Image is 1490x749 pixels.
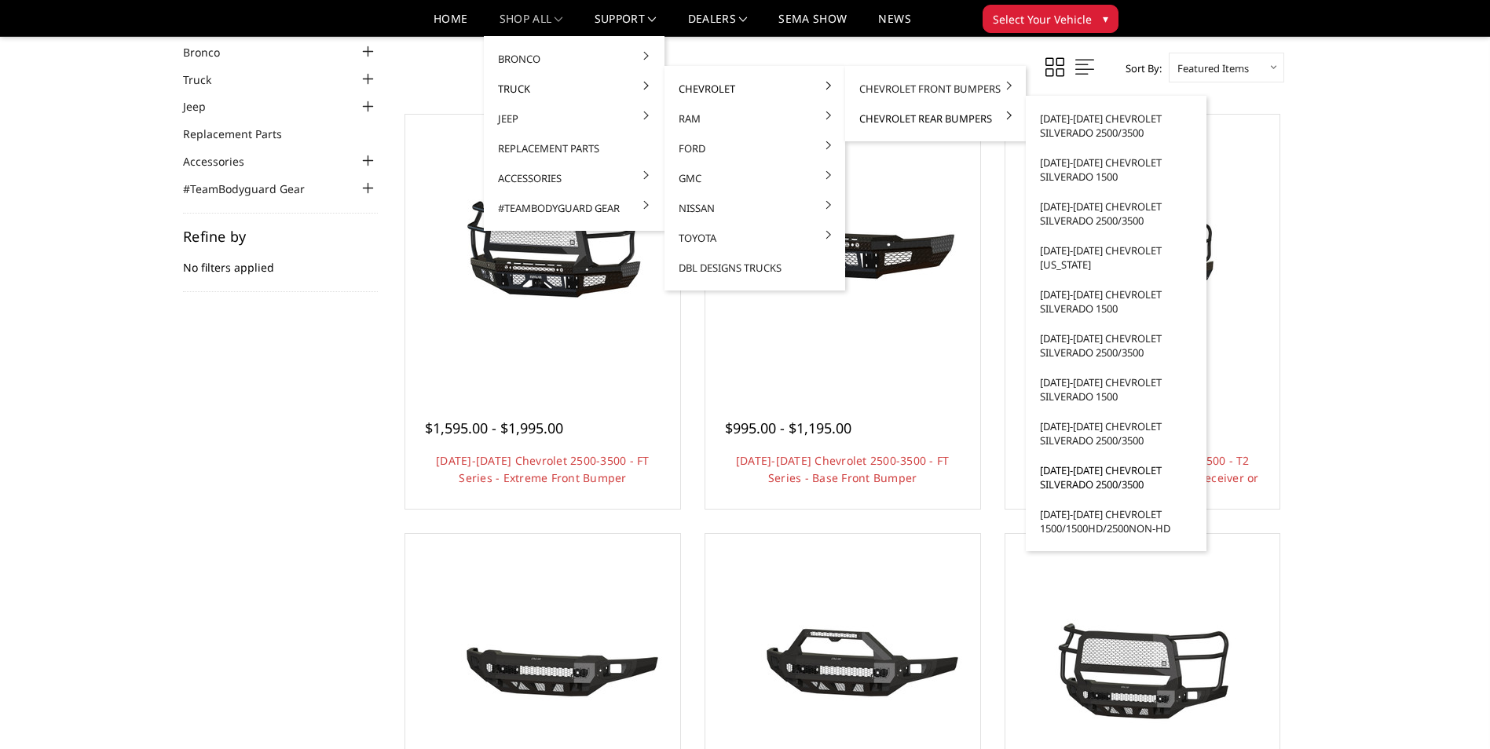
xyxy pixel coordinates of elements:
[436,453,650,485] a: [DATE]-[DATE] Chevrolet 2500-3500 - FT Series - Extreme Front Bumper
[1117,57,1162,80] label: Sort By:
[490,74,658,104] a: Truck
[1025,418,1163,437] span: $1,910.00 - $2,840.00
[1032,104,1200,148] a: [DATE]-[DATE] Chevrolet Silverado 2500/3500
[183,71,231,88] a: Truck
[1103,10,1108,27] span: ▾
[671,193,839,223] a: Nissan
[688,13,748,36] a: Dealers
[417,612,668,730] img: 2024-2025 Chevrolet 2500-3500 - Freedom Series - Base Front Bumper (non-winch)
[1411,674,1490,749] iframe: Chat Widget
[778,13,847,36] a: SEMA Show
[490,104,658,133] a: Jeep
[1032,236,1200,280] a: [DATE]-[DATE] Chevrolet [US_STATE]
[1032,499,1200,543] a: [DATE]-[DATE] Chevrolet 1500/1500HD/2500non-HD
[1009,119,1276,385] a: 2024-2025 Chevrolet 2500-3500 - T2 Series - Extreme Front Bumper (receiver or winch) 2024-2025 Ch...
[1032,455,1200,499] a: [DATE]-[DATE] Chevrolet Silverado 2500/3500
[183,98,225,115] a: Jeep
[183,229,378,292] div: No filters applied
[183,44,240,60] a: Bronco
[500,13,563,36] a: shop all
[671,163,839,193] a: GMC
[490,133,658,163] a: Replacement Parts
[425,418,563,437] span: $1,595.00 - $1,995.00
[736,453,950,485] a: [DATE]-[DATE] Chevrolet 2500-3500 - FT Series - Base Front Bumper
[434,13,467,36] a: Home
[183,126,302,142] a: Replacement Parts
[409,119,676,385] a: 2024-2025 Chevrolet 2500-3500 - FT Series - Extreme Front Bumper 2024-2025 Chevrolet 2500-3500 - ...
[490,193,658,223] a: #TeamBodyguard Gear
[671,74,839,104] a: Chevrolet
[1032,148,1200,192] a: [DATE]-[DATE] Chevrolet Silverado 1500
[183,229,378,243] h5: Refine by
[183,153,264,170] a: Accessories
[1032,367,1200,411] a: [DATE]-[DATE] Chevrolet Silverado 1500
[671,253,839,283] a: DBL Designs Trucks
[671,223,839,253] a: Toyota
[595,13,657,36] a: Support
[1032,280,1200,323] a: [DATE]-[DATE] Chevrolet Silverado 1500
[983,5,1118,33] button: Select Your Vehicle
[1032,323,1200,367] a: [DATE]-[DATE] Chevrolet Silverado 2500/3500
[1032,192,1200,236] a: [DATE]-[DATE] Chevrolet Silverado 2500/3500
[993,11,1092,27] span: Select Your Vehicle
[490,44,658,74] a: Bronco
[851,74,1020,104] a: Chevrolet Front Bumpers
[717,612,968,730] img: 2024-2025 Chevrolet 2500-3500 - Freedom Series - Sport Front Bumper (non-winch)
[671,104,839,133] a: Ram
[183,181,324,197] a: #TeamBodyguard Gear
[878,13,910,36] a: News
[490,163,658,193] a: Accessories
[671,133,839,163] a: Ford
[851,104,1020,133] a: Chevrolet Rear Bumpers
[725,418,851,437] span: $995.00 - $1,195.00
[1016,612,1268,730] img: 2024-2025 Chevrolet 2500-3500 - Freedom Series - Extreme Front Bumper
[1032,411,1200,455] a: [DATE]-[DATE] Chevrolet Silverado 2500/3500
